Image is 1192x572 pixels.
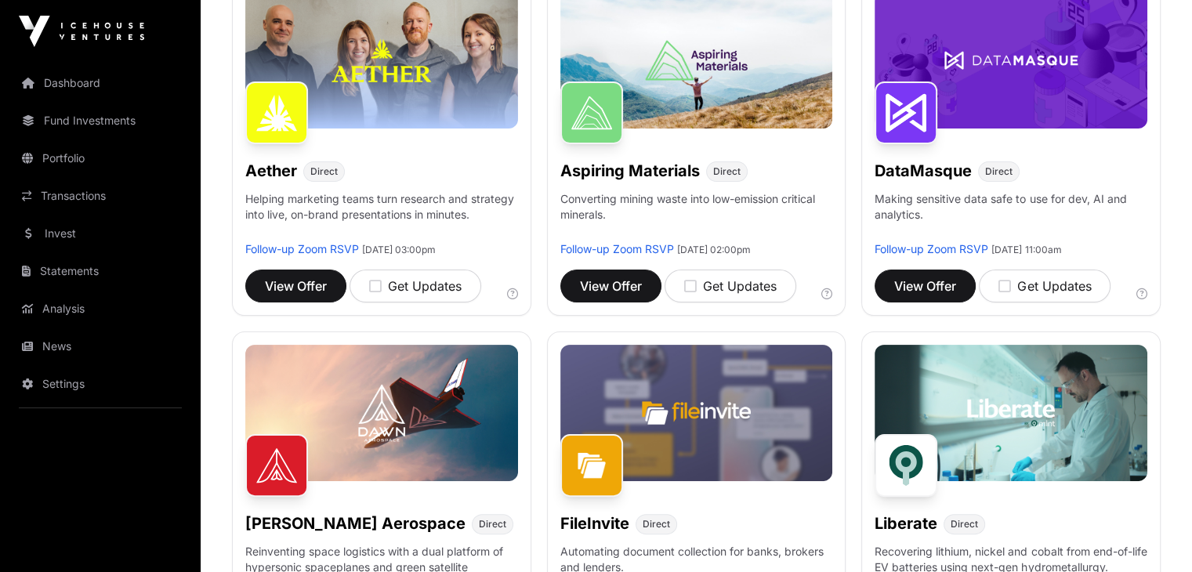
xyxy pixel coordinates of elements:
button: View Offer [560,270,661,302]
a: Settings [13,367,188,401]
h1: Liberate [875,512,937,534]
a: Invest [13,216,188,251]
h1: Aether [245,160,297,182]
button: Get Updates [979,270,1110,302]
div: Get Updates [369,277,462,295]
span: Direct [643,518,670,530]
span: Direct [713,165,741,178]
button: View Offer [875,270,976,302]
p: Making sensitive data safe to use for dev, AI and analytics. [875,191,1147,241]
span: View Offer [265,277,327,295]
img: FileInvite [560,434,623,497]
img: Aether [245,81,308,144]
img: Liberate [875,434,937,497]
iframe: Chat Widget [1114,497,1192,572]
img: Dawn-Banner.jpg [245,345,518,481]
span: View Offer [580,277,642,295]
span: Direct [985,165,1013,178]
img: File-Invite-Banner.jpg [560,345,833,481]
img: DataMasque [875,81,937,144]
div: Get Updates [684,277,777,295]
span: [DATE] 11:00am [991,244,1061,255]
h1: DataMasque [875,160,972,182]
img: Icehouse Ventures Logo [19,16,144,47]
span: Direct [310,165,338,178]
button: View Offer [245,270,346,302]
span: Direct [951,518,978,530]
a: Dashboard [13,66,188,100]
a: News [13,329,188,364]
a: Follow-up Zoom RSVP [875,242,988,255]
a: Follow-up Zoom RSVP [560,242,674,255]
div: Get Updates [998,277,1091,295]
span: Direct [479,518,506,530]
a: Statements [13,254,188,288]
p: Converting mining waste into low-emission critical minerals. [560,191,833,241]
button: Get Updates [350,270,481,302]
h1: Aspiring Materials [560,160,700,182]
img: Aspiring Materials [560,81,623,144]
a: Analysis [13,291,188,326]
h1: [PERSON_NAME] Aerospace [245,512,466,534]
p: Helping marketing teams turn research and strategy into live, on-brand presentations in minutes. [245,191,518,241]
span: [DATE] 03:00pm [362,244,436,255]
h1: FileInvite [560,512,629,534]
span: View Offer [894,277,956,295]
a: Transactions [13,179,188,213]
button: Get Updates [665,270,796,302]
span: [DATE] 02:00pm [677,244,751,255]
img: Dawn Aerospace [245,434,308,497]
a: Follow-up Zoom RSVP [245,242,359,255]
img: Liberate-Banner.jpg [875,345,1147,481]
a: Fund Investments [13,103,188,138]
a: Portfolio [13,141,188,176]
